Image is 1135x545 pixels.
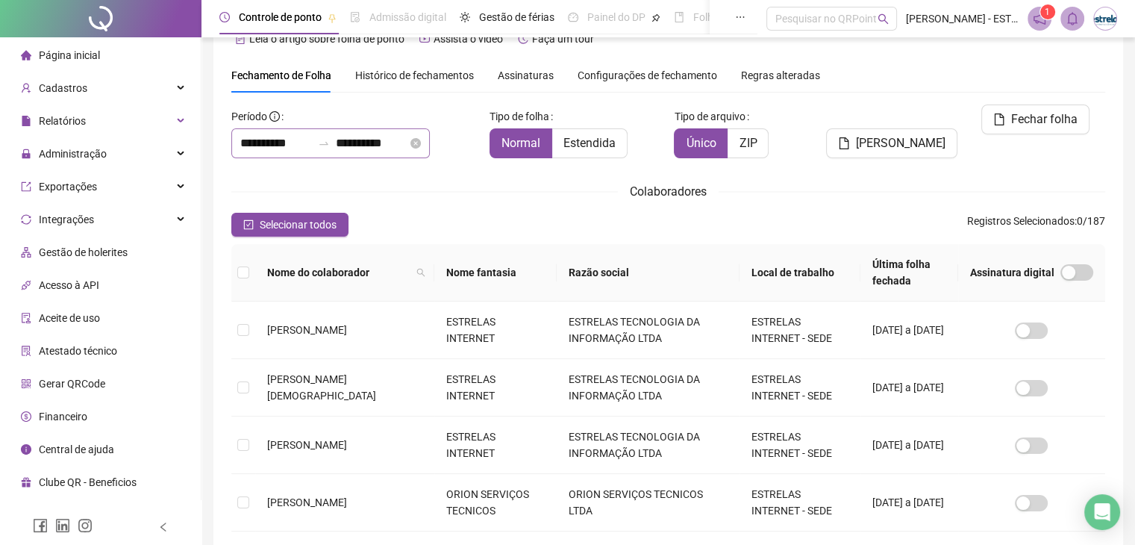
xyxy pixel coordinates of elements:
[860,244,958,302] th: Última folha fechada
[267,264,410,281] span: Nome do colaborador
[21,247,31,258] span: apartment
[39,148,107,160] span: Administração
[557,474,740,532] td: ORION SERVIÇOS TECNICOS LTDA
[39,345,117,357] span: Atestado técnico
[501,136,540,150] span: Normal
[21,116,31,126] span: file
[693,11,789,23] span: Folha de pagamento
[970,264,1054,281] span: Assinatura digital
[267,324,347,336] span: [PERSON_NAME]
[21,477,31,488] span: gift
[434,244,557,302] th: Nome fantasia
[740,359,860,417] td: ESTRELAS INTERNET - SEDE
[39,279,99,291] span: Acesso à API
[413,261,428,284] span: search
[479,11,554,23] span: Gestão de férias
[460,12,470,22] span: sun
[434,33,503,45] span: Assista o vídeo
[587,11,645,23] span: Painel do DP
[318,137,330,149] span: swap-right
[434,417,557,474] td: ESTRELAS INTERNET
[21,280,31,290] span: api
[981,105,1089,134] button: Fechar folha
[860,417,958,474] td: [DATE] a [DATE]
[993,113,1005,125] span: file
[55,518,70,533] span: linkedin
[39,246,128,258] span: Gestão de holerites
[741,70,820,81] span: Regras alteradas
[249,33,404,45] span: Leia o artigo sobre folha de ponto
[39,181,97,193] span: Exportações
[1066,12,1079,25] span: bell
[21,411,31,422] span: dollar
[231,110,267,122] span: Período
[21,83,31,93] span: user-add
[219,12,230,22] span: clock-circle
[328,13,337,22] span: pushpin
[39,411,87,423] span: Financeiro
[235,34,246,44] span: file-text
[267,439,347,451] span: [PERSON_NAME]
[860,359,958,417] td: [DATE] a [DATE]
[967,213,1105,237] span: : 0 / 187
[21,50,31,60] span: home
[350,12,360,22] span: file-done
[1084,494,1120,530] div: Open Intercom Messenger
[21,181,31,192] span: export
[419,34,430,44] span: youtube
[39,49,100,61] span: Página inicial
[355,69,474,81] span: Histórico de fechamentos
[21,444,31,455] span: info-circle
[434,302,557,359] td: ESTRELAS INTERNET
[568,12,578,22] span: dashboard
[33,518,48,533] span: facebook
[21,313,31,323] span: audit
[518,34,528,44] span: history
[674,12,684,22] span: book
[630,184,707,199] span: Colaboradores
[878,13,889,25] span: search
[1011,110,1078,128] span: Fechar folha
[39,443,114,455] span: Central de ajuda
[532,33,594,45] span: Faça um tour
[260,217,337,233] span: Selecionar todos
[39,115,86,127] span: Relatórios
[269,111,280,122] span: info-circle
[860,474,958,532] td: [DATE] a [DATE]
[410,138,421,149] span: close-circle
[860,302,958,359] td: [DATE] a [DATE]
[239,11,322,23] span: Controle de ponto
[686,136,716,150] span: Único
[674,108,745,125] span: Tipo de arquivo
[39,378,105,390] span: Gerar QRCode
[557,359,740,417] td: ESTRELAS TECNOLOGIA DA INFORMAÇÃO LTDA
[826,128,957,158] button: [PERSON_NAME]
[369,11,446,23] span: Admissão digital
[740,417,860,474] td: ESTRELAS INTERNET - SEDE
[1045,7,1050,17] span: 1
[1033,12,1046,25] span: notification
[267,373,376,402] span: [PERSON_NAME][DEMOGRAPHIC_DATA]
[243,219,254,230] span: check-square
[838,137,850,149] span: file
[78,518,93,533] span: instagram
[498,70,554,81] span: Assinaturas
[158,522,169,532] span: left
[578,70,717,81] span: Configurações de fechamento
[490,108,549,125] span: Tipo de folha
[318,137,330,149] span: to
[557,244,740,302] th: Razão social
[39,82,87,94] span: Cadastros
[267,496,347,508] span: [PERSON_NAME]
[231,213,348,237] button: Selecionar todos
[735,12,745,22] span: ellipsis
[39,312,100,324] span: Aceite de uso
[739,136,757,150] span: ZIP
[740,474,860,532] td: ESTRELAS INTERNET - SEDE
[231,69,331,81] span: Fechamento de Folha
[651,13,660,22] span: pushpin
[21,214,31,225] span: sync
[856,134,945,152] span: [PERSON_NAME]
[434,474,557,532] td: ORION SERVIÇOS TECNICOS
